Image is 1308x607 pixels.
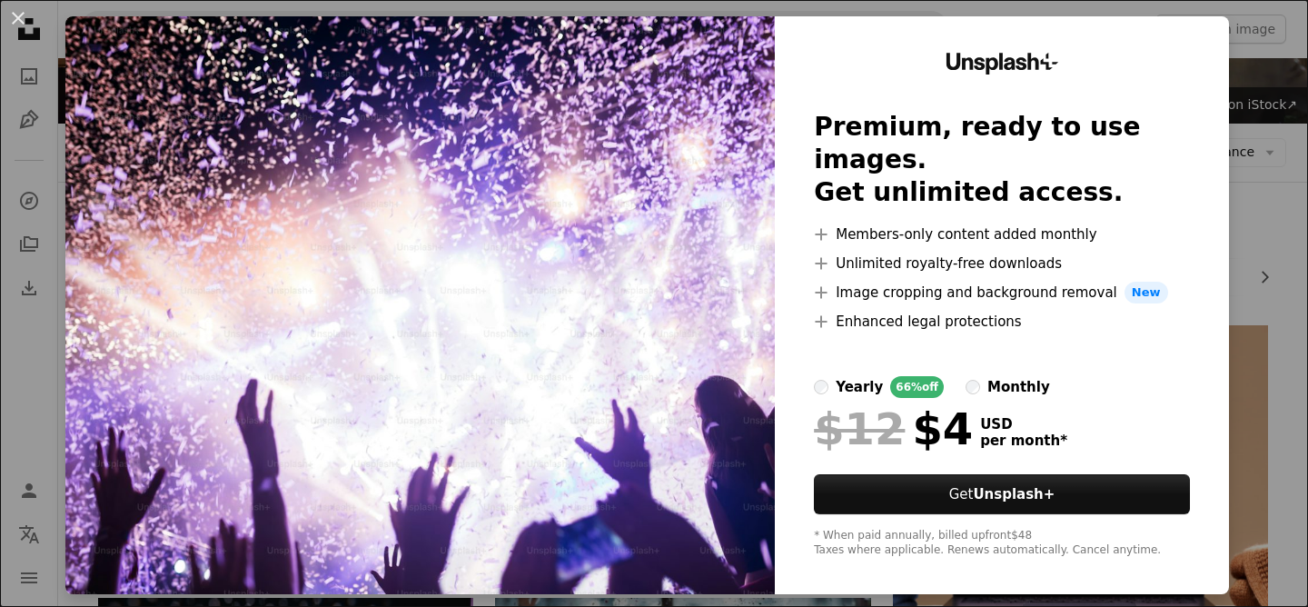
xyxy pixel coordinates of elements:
[966,380,980,394] input: monthly
[814,311,1190,333] li: Enhanced legal protections
[980,416,1067,433] span: USD
[814,253,1190,274] li: Unlimited royalty-free downloads
[814,405,905,453] span: $12
[987,376,1050,398] div: monthly
[1125,282,1168,303] span: New
[814,282,1190,303] li: Image cropping and background removal
[814,529,1190,558] div: * When paid annually, billed upfront $48 Taxes where applicable. Renews automatically. Cancel any...
[814,380,828,394] input: yearly66%off
[814,224,1190,245] li: Members-only content added monthly
[814,111,1190,209] h2: Premium, ready to use images. Get unlimited access.
[836,376,883,398] div: yearly
[980,433,1067,449] span: per month *
[973,486,1055,503] strong: Unsplash+
[890,376,944,398] div: 66% off
[814,405,973,453] div: $4
[814,474,1190,514] button: GetUnsplash+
